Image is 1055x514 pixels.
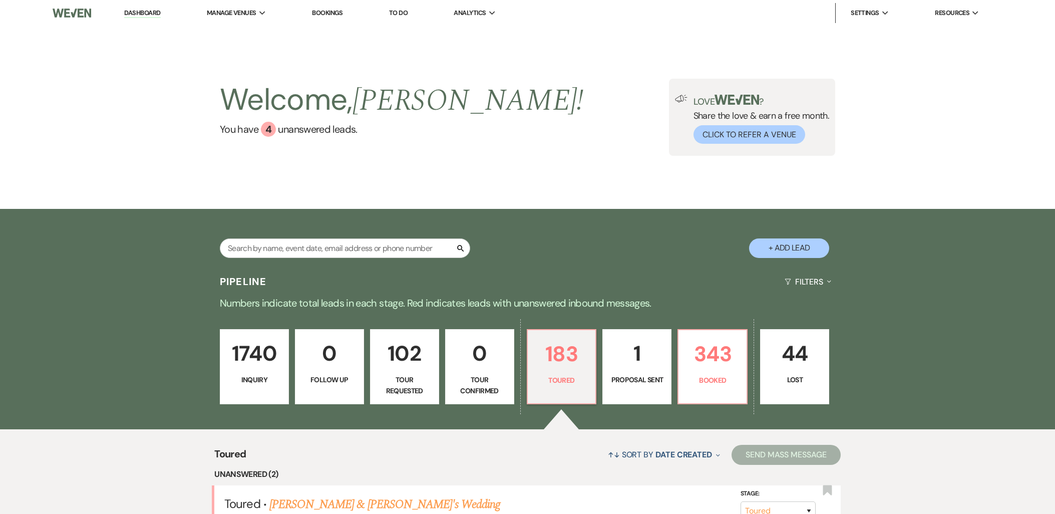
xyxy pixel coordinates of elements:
[655,449,712,460] span: Date Created
[124,9,160,18] a: Dashboard
[684,375,741,386] p: Booked
[220,238,470,258] input: Search by name, event date, email address or phone number
[675,95,687,103] img: loud-speaker-illustration.svg
[851,8,879,18] span: Settings
[207,8,256,18] span: Manage Venues
[534,375,590,386] p: Toured
[389,9,408,17] a: To Do
[534,337,590,371] p: 183
[445,329,514,404] a: 0Tour Confirmed
[220,79,584,122] h2: Welcome,
[220,275,267,289] h3: Pipeline
[608,449,620,460] span: ↑↓
[677,329,748,404] a: 343Booked
[749,238,829,258] button: + Add Lead
[454,8,486,18] span: Analytics
[301,337,358,370] p: 0
[226,337,282,370] p: 1740
[684,337,741,371] p: 343
[732,445,841,465] button: Send Mass Message
[220,122,584,137] a: You have 4 unanswered leads.
[53,3,91,24] img: Weven Logo
[312,9,343,17] a: Bookings
[781,269,835,295] button: Filters
[301,374,358,385] p: Follow Up
[226,374,282,385] p: Inquiry
[715,95,759,105] img: weven-logo-green.svg
[527,329,597,404] a: 183Toured
[693,125,805,144] button: Click to Refer a Venue
[741,488,816,499] label: Stage:
[224,496,260,511] span: Toured
[353,78,584,124] span: [PERSON_NAME] !
[767,374,823,385] p: Lost
[693,95,830,106] p: Love ?
[295,329,364,404] a: 0Follow Up
[935,8,969,18] span: Resources
[214,468,840,481] li: Unanswered (2)
[609,337,665,370] p: 1
[767,337,823,370] p: 44
[261,122,276,137] div: 4
[370,329,439,404] a: 102Tour Requested
[604,441,724,468] button: Sort By Date Created
[220,329,289,404] a: 1740Inquiry
[377,374,433,397] p: Tour Requested
[377,337,433,370] p: 102
[687,95,830,144] div: Share the love & earn a free month.
[214,446,246,468] span: Toured
[452,337,508,370] p: 0
[269,495,501,513] a: [PERSON_NAME] & [PERSON_NAME]'s Wedding
[760,329,829,404] a: 44Lost
[609,374,665,385] p: Proposal Sent
[167,295,888,311] p: Numbers indicate total leads in each stage. Red indicates leads with unanswered inbound messages.
[602,329,671,404] a: 1Proposal Sent
[452,374,508,397] p: Tour Confirmed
